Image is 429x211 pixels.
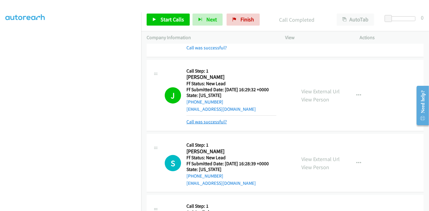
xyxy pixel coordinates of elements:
[186,92,276,98] h5: State: [US_STATE]
[186,180,256,186] a: [EMAIL_ADDRESS][DOMAIN_NAME]
[192,14,223,26] button: Next
[240,16,254,23] span: Finish
[165,155,181,171] h1: S
[186,106,256,112] a: [EMAIL_ADDRESS][DOMAIN_NAME]
[186,142,276,148] h5: Call Step: 1
[301,88,340,95] a: View External Url
[268,16,326,24] p: Call Completed
[186,148,276,155] h2: [PERSON_NAME]
[206,16,217,23] span: Next
[186,161,276,167] h5: Ff Submitted Date: [DATE] 16:28:39 +0000
[147,14,190,26] a: Start Calls
[186,173,223,179] a: [PHONE_NUMBER]
[360,34,424,41] p: Actions
[186,203,276,209] h5: Call Step: 1
[186,81,276,87] h5: Ff Status: New Lead
[301,96,329,103] a: View Person
[186,87,276,93] h5: Ff Submitted Date: [DATE] 16:29:32 +0000
[186,74,276,81] h2: [PERSON_NAME]
[285,34,349,41] p: View
[301,156,340,163] a: View External Url
[160,16,184,23] span: Start Calls
[186,45,227,51] a: Call was successful?
[186,155,276,161] h5: Ff Status: New Lead
[412,82,429,129] iframe: Resource Center
[165,87,181,104] h1: J
[186,68,276,74] h5: Call Step: 1
[147,34,274,41] p: Company Information
[421,14,424,22] div: 0
[186,119,227,125] a: Call was successful?
[227,14,260,26] a: Finish
[186,99,223,105] a: [PHONE_NUMBER]
[186,166,276,172] h5: State: [US_STATE]
[388,16,415,21] div: Delay between calls (in seconds)
[301,164,329,171] a: View Person
[337,14,374,26] button: AutoTab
